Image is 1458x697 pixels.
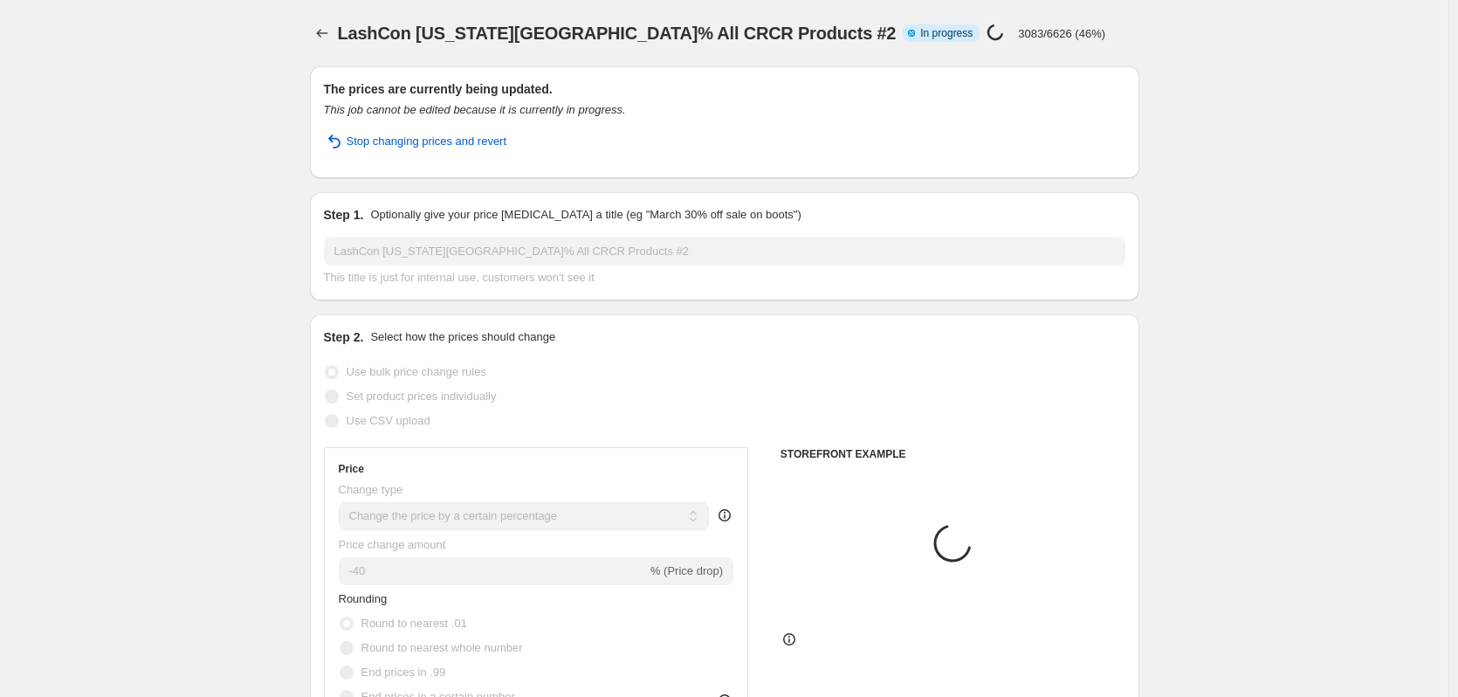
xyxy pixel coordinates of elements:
h2: The prices are currently being updated. [324,80,1125,98]
span: This title is just for internal use, customers won't see it [324,271,595,284]
h6: STOREFRONT EXAMPLE [781,447,1125,461]
span: Change type [339,483,403,496]
p: 3083/6626 (46%) [1018,27,1105,40]
button: Price change jobs [310,21,334,45]
span: LashCon [US_STATE][GEOGRAPHIC_DATA]% All CRCR Products #2 [338,24,897,43]
h2: Step 2. [324,328,364,346]
span: Price change amount [339,538,446,551]
span: % (Price drop) [650,564,723,577]
h2: Step 1. [324,206,364,224]
span: Rounding [339,592,388,605]
i: This job cannot be edited because it is currently in progress. [324,103,626,116]
input: -15 [339,557,647,585]
span: In progress [920,26,973,40]
span: Set product prices individually [347,390,497,403]
span: Use bulk price change rules [347,365,486,378]
span: Round to nearest .01 [361,617,467,630]
p: Select how the prices should change [370,328,555,346]
button: Stop changing prices and revert [313,128,518,155]
div: help [716,507,733,524]
span: Round to nearest whole number [361,641,523,654]
input: 30% off holiday sale [324,238,1125,266]
p: Optionally give your price [MEDICAL_DATA] a title (eg "March 30% off sale on boots") [370,206,801,224]
span: End prices in .99 [361,666,446,679]
span: Use CSV upload [347,414,430,427]
h3: Price [339,462,364,476]
span: Stop changing prices and revert [347,133,507,150]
